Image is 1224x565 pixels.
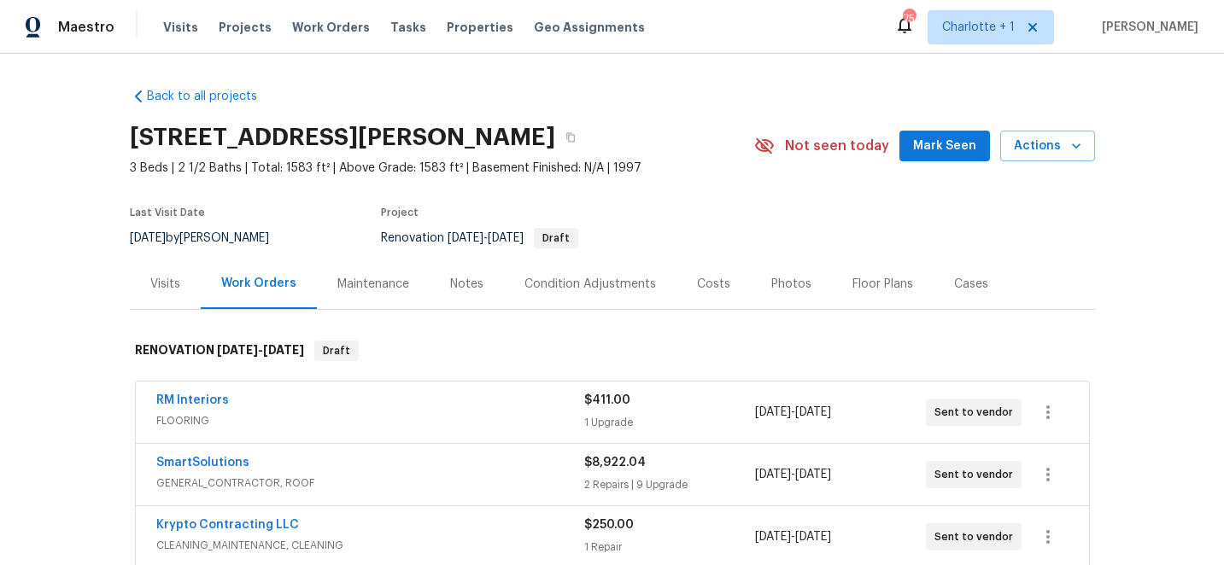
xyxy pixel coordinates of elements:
[755,404,831,421] span: -
[536,233,577,243] span: Draft
[942,19,1015,36] span: Charlotte + 1
[381,207,419,218] span: Project
[852,276,913,293] div: Floor Plans
[130,207,205,218] span: Last Visit Date
[934,528,1020,545] span: Sent to vendor
[899,131,990,162] button: Mark Seen
[130,228,290,248] div: by [PERSON_NAME]
[755,466,831,483] span: -
[755,528,831,545] span: -
[150,276,180,293] div: Visits
[524,276,656,293] div: Condition Adjustments
[156,519,299,531] a: Krypto Contracting LLC
[292,19,370,36] span: Work Orders
[795,531,831,543] span: [DATE]
[584,539,755,556] div: 1 Repair
[130,88,294,105] a: Back to all projects
[584,414,755,431] div: 1 Upgrade
[584,457,646,469] span: $8,922.04
[163,19,198,36] span: Visits
[316,342,357,359] span: Draft
[217,344,304,356] span: -
[130,129,555,146] h2: [STREET_ADDRESS][PERSON_NAME]
[450,276,483,293] div: Notes
[130,232,166,244] span: [DATE]
[447,19,513,36] span: Properties
[534,19,645,36] span: Geo Assignments
[584,476,755,493] div: 2 Repairs | 9 Upgrade
[156,394,229,406] a: RM Interiors
[135,341,304,361] h6: RENOVATION
[1095,19,1198,36] span: [PERSON_NAME]
[448,232,524,244] span: -
[771,276,811,293] div: Photos
[219,19,272,36] span: Projects
[903,10,915,27] div: 75
[381,232,578,244] span: Renovation
[697,276,730,293] div: Costs
[156,537,584,554] span: CLEANING_MAINTENANCE, CLEANING
[755,406,791,418] span: [DATE]
[221,275,296,292] div: Work Orders
[755,469,791,481] span: [DATE]
[934,466,1020,483] span: Sent to vendor
[795,469,831,481] span: [DATE]
[795,406,831,418] span: [DATE]
[913,136,976,157] span: Mark Seen
[263,344,304,356] span: [DATE]
[584,394,630,406] span: $411.00
[584,519,634,531] span: $250.00
[58,19,114,36] span: Maestro
[1014,136,1081,157] span: Actions
[130,160,754,177] span: 3 Beds | 2 1/2 Baths | Total: 1583 ft² | Above Grade: 1583 ft² | Basement Finished: N/A | 1997
[488,232,524,244] span: [DATE]
[954,276,988,293] div: Cases
[755,531,791,543] span: [DATE]
[555,122,586,153] button: Copy Address
[130,323,1095,378] div: RENOVATION [DATE]-[DATE]Draft
[390,21,426,33] span: Tasks
[217,344,258,356] span: [DATE]
[785,137,889,154] span: Not seen today
[448,232,483,244] span: [DATE]
[156,475,584,492] span: GENERAL_CONTRACTOR, ROOF
[156,457,249,469] a: SmartSolutions
[337,276,409,293] div: Maintenance
[156,412,584,429] span: FLOORING
[1000,131,1095,162] button: Actions
[934,404,1020,421] span: Sent to vendor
